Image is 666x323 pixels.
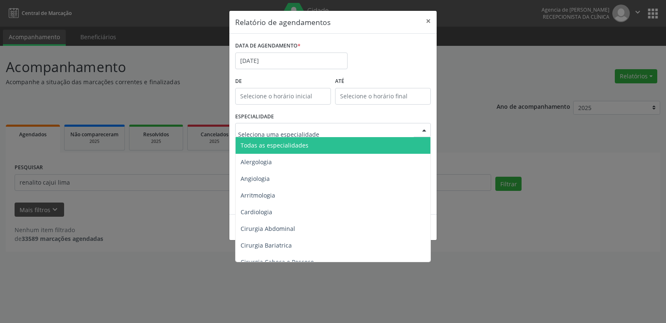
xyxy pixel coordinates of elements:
[235,88,331,105] input: Selecione o horário inicial
[241,175,270,183] span: Angiologia
[420,11,437,31] button: Close
[241,225,295,233] span: Cirurgia Abdominal
[241,241,292,249] span: Cirurgia Bariatrica
[235,40,301,53] label: DATA DE AGENDAMENTO
[235,17,331,28] h5: Relatório de agendamentos
[241,191,275,199] span: Arritmologia
[241,258,314,266] span: Cirurgia Cabeça e Pescoço
[235,110,274,123] label: ESPECIALIDADE
[235,53,348,69] input: Selecione uma data ou intervalo
[238,126,414,143] input: Seleciona uma especialidade
[335,75,431,88] label: ATÉ
[235,75,331,88] label: De
[241,158,272,166] span: Alergologia
[241,141,308,149] span: Todas as especialidades
[241,208,272,216] span: Cardiologia
[335,88,431,105] input: Selecione o horário final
